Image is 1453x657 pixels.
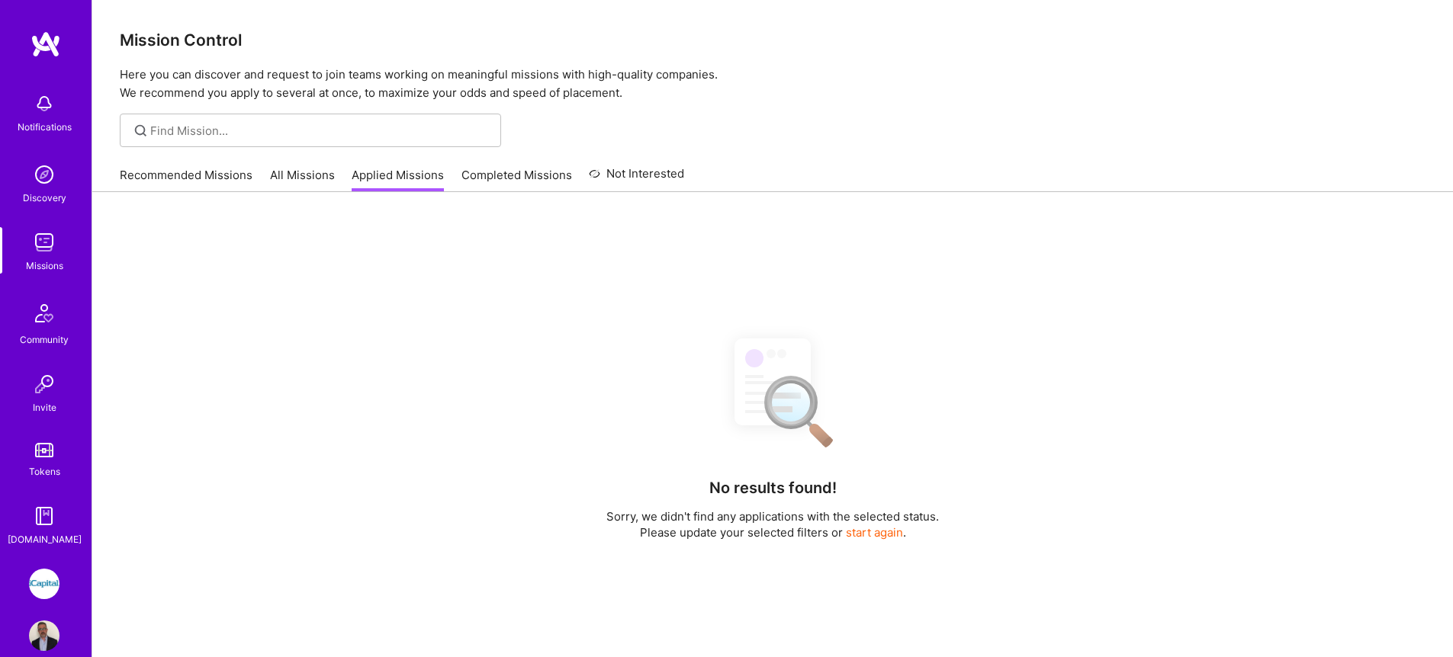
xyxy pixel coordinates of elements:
img: bell [29,88,59,119]
div: Discovery [23,190,66,206]
a: Not Interested [589,165,684,192]
a: Applied Missions [352,167,444,192]
div: Invite [33,399,56,415]
img: User Avatar [29,620,59,651]
p: Here you can discover and request to join teams working on meaningful missions with high-quality ... [120,66,1426,102]
button: start again [846,524,903,540]
h4: No results found! [709,479,837,497]
div: Notifications [18,119,72,135]
img: tokens [35,443,53,457]
div: Missions [26,258,63,274]
img: Community [26,295,63,332]
div: [DOMAIN_NAME] [8,531,82,547]
a: All Missions [270,167,335,192]
a: Completed Missions [461,167,572,192]
img: teamwork [29,227,59,258]
a: Recommended Missions [120,167,252,192]
img: Invite [29,369,59,399]
i: icon SearchGrey [132,122,149,139]
img: iCapital: Building an Alternative Investment Marketplace [29,569,59,599]
img: No Results [708,325,837,458]
a: User Avatar [25,620,63,651]
img: guide book [29,501,59,531]
p: Sorry, we didn't find any applications with the selected status. [606,508,939,524]
img: discovery [29,159,59,190]
h3: Mission Control [120,30,1426,50]
img: logo [31,30,61,58]
a: iCapital: Building an Alternative Investment Marketplace [25,569,63,599]
input: Find Mission... [150,123,490,139]
div: Community [20,332,69,348]
p: Please update your selected filters or . [606,524,939,540]
div: Tokens [29,463,60,479]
